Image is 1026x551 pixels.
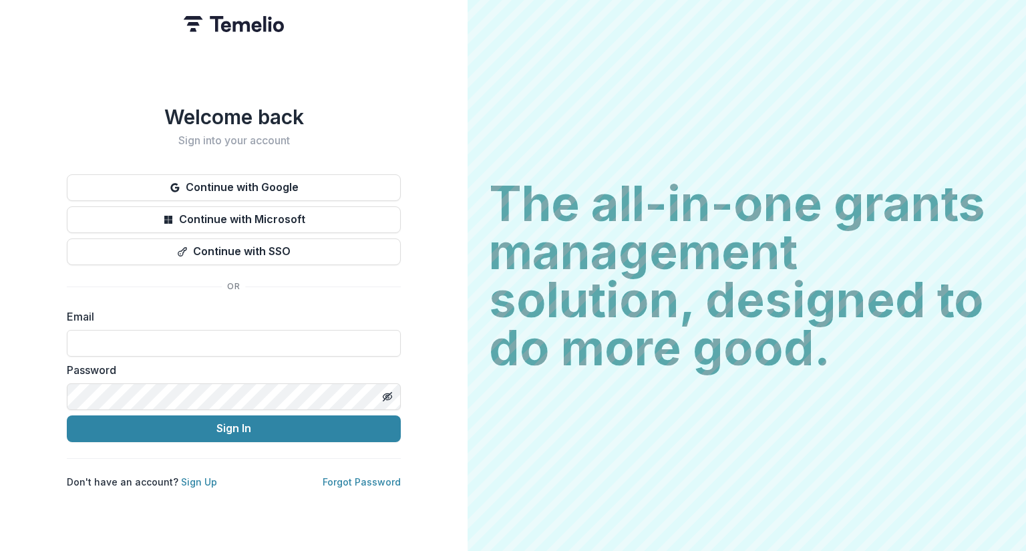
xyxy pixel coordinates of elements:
a: Forgot Password [323,476,401,488]
label: Email [67,309,393,325]
button: Toggle password visibility [377,386,398,407]
button: Continue with Microsoft [67,206,401,233]
img: Temelio [184,16,284,32]
label: Password [67,362,393,378]
p: Don't have an account? [67,475,217,489]
button: Continue with Google [67,174,401,201]
a: Sign Up [181,476,217,488]
button: Continue with SSO [67,238,401,265]
button: Sign In [67,415,401,442]
h2: Sign into your account [67,134,401,147]
h1: Welcome back [67,105,401,129]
